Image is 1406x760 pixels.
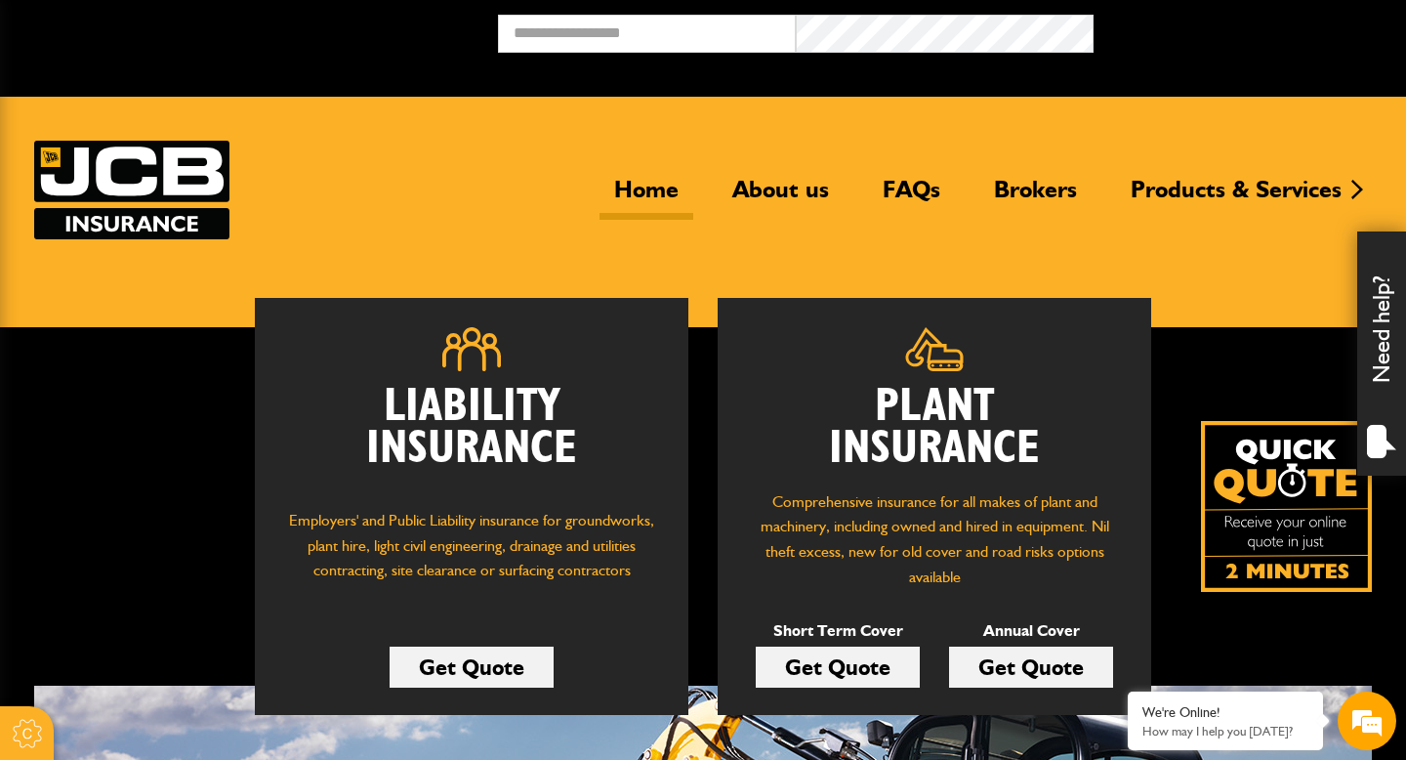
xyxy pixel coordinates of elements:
[284,508,659,602] p: Employers' and Public Liability insurance for groundworks, plant hire, light civil engineering, d...
[34,141,229,239] a: JCB Insurance Services
[1094,15,1391,45] button: Broker Login
[979,175,1092,220] a: Brokers
[756,618,920,644] p: Short Term Cover
[949,618,1113,644] p: Annual Cover
[1116,175,1356,220] a: Products & Services
[600,175,693,220] a: Home
[1201,421,1372,592] a: Get your insurance quote isn just 2-minutes
[718,175,844,220] a: About us
[1201,421,1372,592] img: Quick Quote
[1357,232,1406,476] div: Need help?
[949,647,1113,688] a: Get Quote
[747,489,1122,589] p: Comprehensive insurance for all makes of plant and machinery, including owned and hired in equipm...
[747,386,1122,470] h2: Plant Insurance
[1142,704,1308,721] div: We're Online!
[1142,724,1308,739] p: How may I help you today?
[34,141,229,239] img: JCB Insurance Services logo
[868,175,955,220] a: FAQs
[284,386,659,489] h2: Liability Insurance
[756,647,920,688] a: Get Quote
[390,647,554,688] a: Get Quote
